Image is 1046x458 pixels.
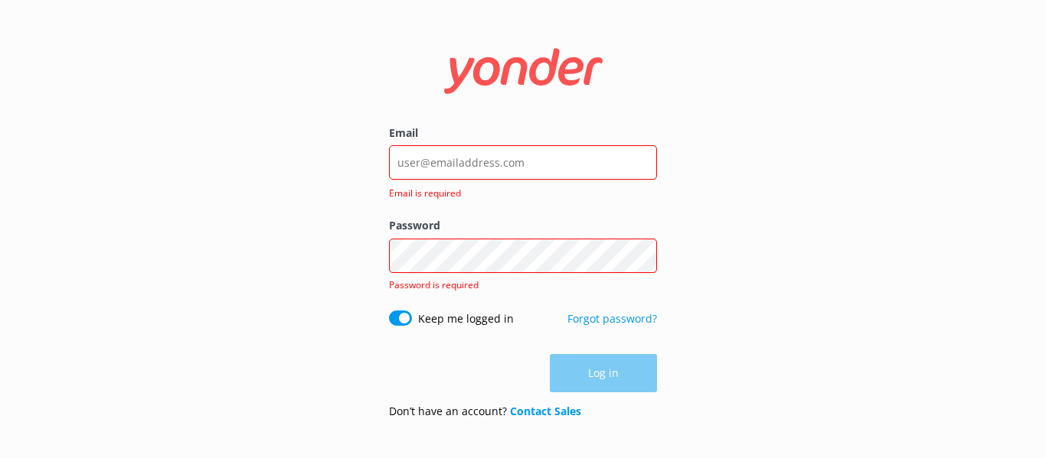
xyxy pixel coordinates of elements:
label: Keep me logged in [418,310,514,327]
button: Show password [626,240,657,271]
input: user@emailaddress.com [389,145,657,180]
label: Password [389,217,657,234]
a: Forgot password? [567,311,657,326]
a: Contact Sales [510,404,581,418]
label: Email [389,125,657,141]
span: Password is required [389,278,479,291]
span: Email is required [389,186,648,200]
p: Don’t have an account? [389,403,581,420]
